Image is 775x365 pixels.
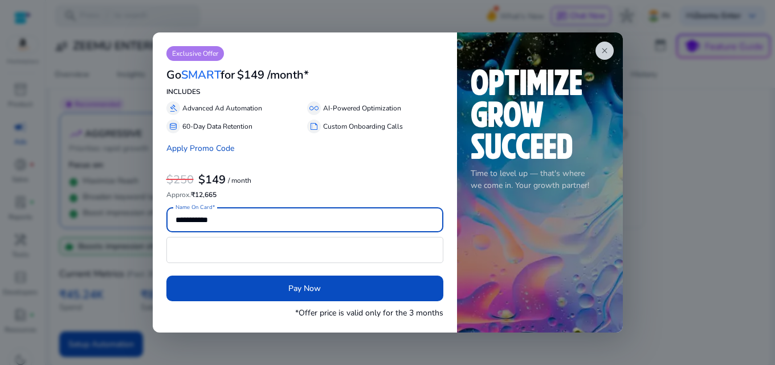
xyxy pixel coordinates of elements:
[198,172,226,187] b: $149
[166,190,191,199] span: Approx.
[169,122,178,131] span: database
[166,87,443,97] p: INCLUDES
[166,276,443,301] button: Pay Now
[182,121,252,132] p: 60-Day Data Retention
[323,121,403,132] p: Custom Onboarding Calls
[166,191,443,199] h6: ₹12,665
[295,307,443,319] p: *Offer price is valid only for the 3 months
[471,167,609,191] p: Time to level up — that's where we come in. Your growth partner!
[166,46,224,61] p: Exclusive Offer
[323,103,401,113] p: AI-Powered Optimization
[166,68,235,82] h3: Go for
[237,68,309,82] h3: $149 /month*
[182,103,262,113] p: Advanced Ad Automation
[176,203,212,211] mat-label: Name On Card
[166,143,234,154] a: Apply Promo Code
[309,104,319,113] span: all_inclusive
[309,122,319,131] span: summarize
[173,239,437,261] iframe: Secure card payment input frame
[181,67,221,83] span: SMART
[600,46,609,55] span: close
[288,282,321,294] span: Pay Now
[166,173,194,187] h3: $250
[169,104,178,113] span: gavel
[228,177,251,184] p: / month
